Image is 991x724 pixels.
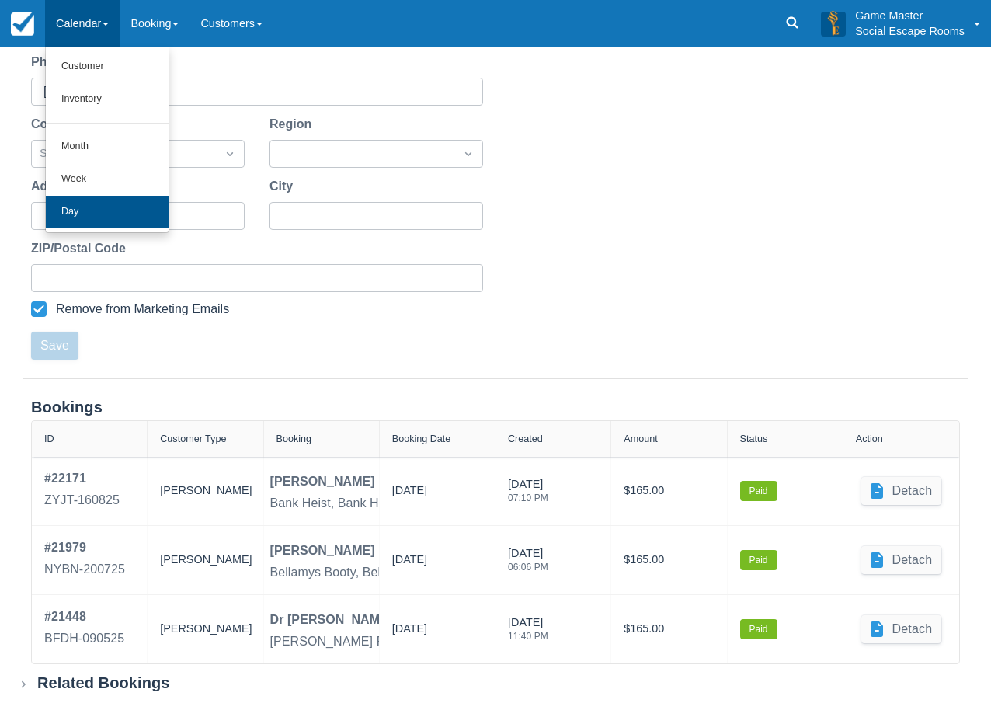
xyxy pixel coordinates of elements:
[56,301,229,317] div: Remove from Marketing Emails
[31,239,132,258] label: ZIP/Postal Code
[270,541,375,560] div: [PERSON_NAME]
[740,550,777,570] label: Paid
[624,607,714,651] div: $165.00
[624,433,657,444] div: Amount
[276,433,312,444] div: Booking
[861,477,942,505] button: Detach
[508,476,548,512] div: [DATE]
[46,131,169,163] a: Month
[856,433,883,444] div: Action
[160,433,226,444] div: Customer Type
[46,196,169,228] a: Day
[270,611,393,629] div: Dr [PERSON_NAME]
[508,632,548,641] div: 11:40 PM
[740,433,768,444] div: Status
[270,563,535,582] div: Bellamys Booty, Bellamys Booty Room Booking
[160,607,250,651] div: [PERSON_NAME]
[44,560,125,579] div: NYBN-200725
[46,163,169,196] a: Week
[44,491,120,510] div: ZYJT-160825
[821,11,846,36] img: A3
[270,494,485,513] div: Bank Heist, Bank Heist Room Booking
[160,469,250,513] div: [PERSON_NAME]
[44,469,120,488] div: # 22171
[31,398,960,417] div: Bookings
[269,177,299,196] label: City
[45,47,169,233] ul: Calendar
[44,538,125,557] div: # 21979
[31,53,75,71] label: Phone
[508,433,543,444] div: Created
[44,538,125,582] a: #21979NYBN-200725
[392,433,451,444] div: Booking Date
[44,607,124,651] a: #21448BFDH-090525
[740,481,777,501] label: Paid
[461,146,476,162] span: Dropdown icon
[508,493,548,503] div: 07:10 PM
[624,538,714,582] div: $165.00
[269,115,318,134] label: Region
[160,538,250,582] div: [PERSON_NAME]
[861,615,942,643] button: Detach
[37,674,170,693] div: Related Bookings
[508,545,548,581] div: [DATE]
[44,433,54,444] div: ID
[270,632,459,651] div: [PERSON_NAME] Room Booking
[392,482,427,506] div: [DATE]
[740,619,777,639] label: Paid
[392,621,427,644] div: [DATE]
[46,83,169,116] a: Inventory
[508,614,548,650] div: [DATE]
[855,8,965,23] p: Game Master
[222,146,238,162] span: Dropdown icon
[11,12,34,36] img: checkfront-main-nav-mini-logo.png
[44,629,124,648] div: BFDH-090525
[392,552,427,575] div: [DATE]
[508,562,548,572] div: 06:06 PM
[855,23,965,39] p: Social Escape Rooms
[44,469,120,513] a: #22171ZYJT-160825
[46,50,169,83] a: Customer
[31,115,85,134] label: Country
[270,472,375,491] div: [PERSON_NAME]
[31,177,87,196] label: Address
[861,546,942,574] button: Detach
[624,469,714,513] div: $165.00
[44,607,124,626] div: # 21448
